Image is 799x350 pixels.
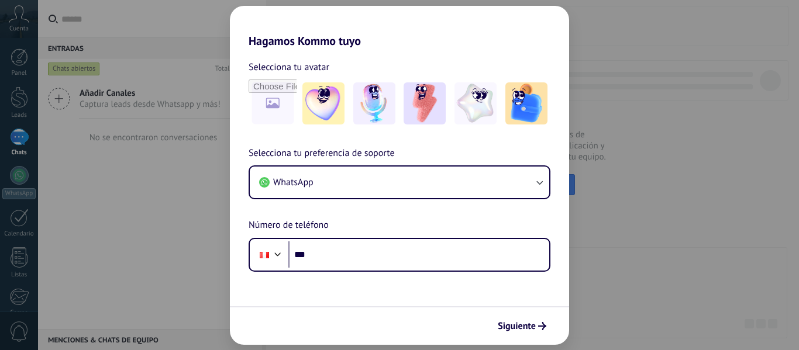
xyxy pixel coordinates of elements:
img: -4.jpeg [454,82,497,124]
button: Siguiente [493,316,552,336]
span: Número de teléfono [249,218,329,233]
img: -3.jpeg [404,82,446,124]
div: Peru: + 51 [253,242,275,267]
span: Siguiente [498,322,536,330]
span: Selecciona tu avatar [249,60,329,75]
img: -1.jpeg [302,82,345,124]
img: -2.jpeg [353,82,395,124]
h2: Hagamos Kommo tuyo [230,6,569,48]
button: WhatsApp [250,167,549,198]
span: Selecciona tu preferencia de soporte [249,146,395,161]
img: -5.jpeg [505,82,547,124]
span: WhatsApp [273,176,314,188]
